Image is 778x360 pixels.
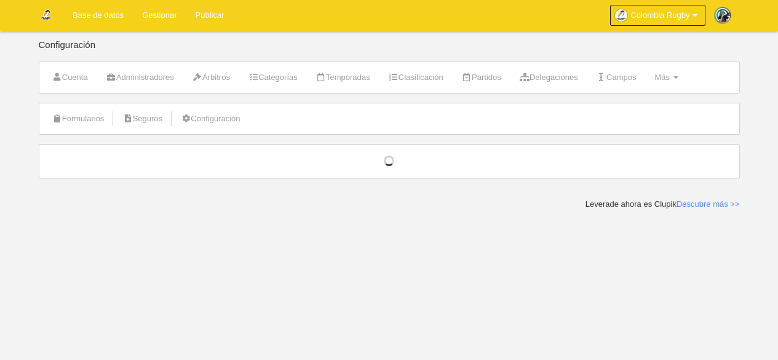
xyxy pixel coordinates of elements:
[382,68,450,87] a: Clasificación
[677,199,740,209] a: Descubre más >>
[46,110,111,128] a: Formularios
[46,68,95,87] a: Cuenta
[39,7,54,22] img: Colombia Rugby
[309,68,377,87] a: Temporadas
[186,68,237,87] a: Árbitros
[715,7,731,23] img: PaoBqShlDZri.30x30.jpg
[585,199,740,210] div: Leverade ahora es Clupik
[630,9,689,22] span: Colombia Rugby
[39,40,740,62] div: Configuración
[615,9,627,22] img: Oanpu9v8aySI.30x30.jpg
[174,110,247,128] a: Configuración
[513,68,585,87] a: Delegaciones
[116,110,169,128] a: Seguros
[52,156,727,167] div: Cargando
[590,68,643,87] a: Campos
[242,68,304,87] a: Categorías
[610,5,705,26] a: Colombia Rugby
[654,73,670,82] span: Más
[455,68,508,87] a: Partidos
[100,68,181,87] a: Administradores
[648,68,685,87] a: Más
